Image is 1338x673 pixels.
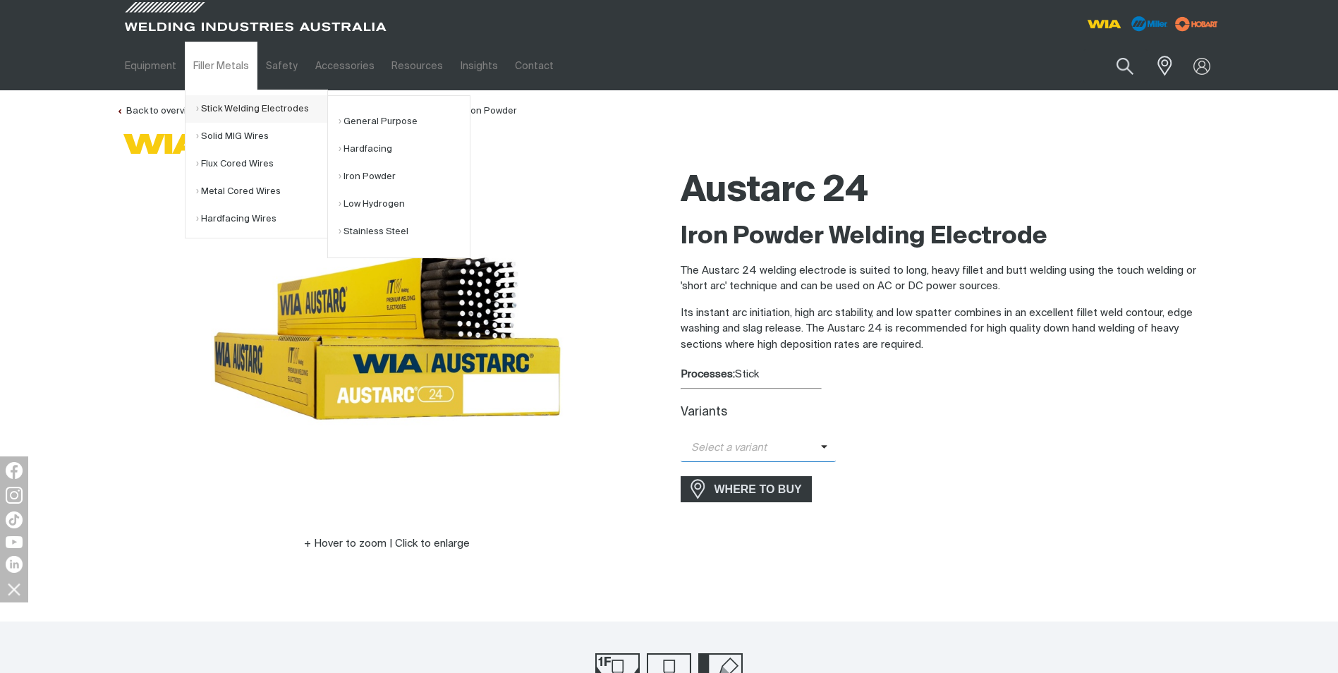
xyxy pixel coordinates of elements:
[6,487,23,504] img: Instagram
[681,263,1222,295] p: The Austarc 24 welding electrode is suited to long, heavy fillet and butt welding using the touch...
[196,205,327,233] a: Hardfacing Wires
[339,190,470,218] a: Low Hydrogen
[681,406,727,418] label: Variants
[681,305,1222,353] p: Its instant arc initiation, high arc stability, and low spatter combines in an excellent fillet w...
[2,577,26,601] img: hide socials
[451,42,506,90] a: Insights
[506,42,562,90] a: Contact
[6,511,23,528] img: TikTok
[6,536,23,548] img: YouTube
[296,535,478,552] button: Hover to zoom | Click to enlarge
[1083,49,1148,83] input: Product name or item number...
[6,556,23,573] img: LinkedIn
[681,476,813,502] a: WHERE TO BUY
[383,42,451,90] a: Resources
[6,462,23,479] img: Facebook
[116,107,198,116] a: Back to overview of Iron Powder
[307,42,383,90] a: Accessories
[185,90,328,238] ul: Filler Metals Submenu
[465,107,517,116] a: Iron Powder
[211,162,564,514] img: Austarc 24
[681,169,1222,214] h1: Austarc 24
[116,42,185,90] a: Equipment
[257,42,306,90] a: Safety
[339,218,470,245] a: Stainless Steel
[196,95,327,123] a: Stick Welding Electrodes
[196,123,327,150] a: Solid MIG Wires
[339,163,470,190] a: Iron Powder
[185,42,257,90] a: Filler Metals
[681,222,1222,253] h2: Iron Powder Welding Electrode
[196,150,327,178] a: Flux Cored Wires
[1101,49,1149,83] button: Search products
[681,369,735,380] strong: Processes:
[1171,13,1222,35] img: miller
[705,478,811,501] span: WHERE TO BUY
[116,42,946,90] nav: Main
[339,135,470,163] a: Hardfacing
[681,367,1222,383] div: Stick
[327,95,470,258] ul: Stick Welding Electrodes Submenu
[681,440,821,456] span: Select a variant
[339,108,470,135] a: General Purpose
[196,178,327,205] a: Metal Cored Wires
